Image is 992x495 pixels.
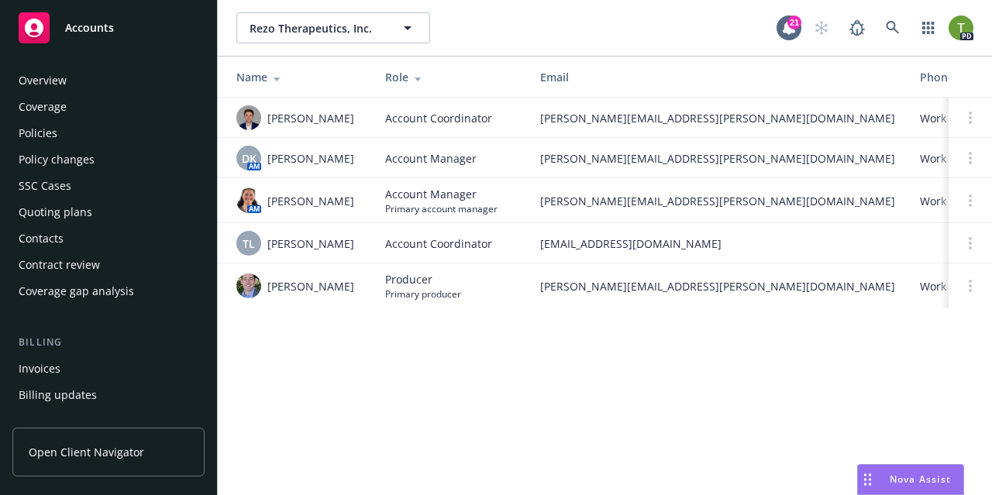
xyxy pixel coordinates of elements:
[787,15,801,29] div: 21
[858,465,877,494] div: Drag to move
[385,150,477,167] span: Account Manager
[19,383,97,407] div: Billing updates
[236,12,430,43] button: Rezo Therapeutics, Inc.
[250,20,384,36] span: Rezo Therapeutics, Inc.
[19,68,67,93] div: Overview
[19,409,105,434] div: Account charges
[243,235,255,252] span: TL
[385,69,515,85] div: Role
[12,147,205,172] a: Policy changes
[236,273,261,298] img: photo
[12,68,205,93] a: Overview
[540,150,895,167] span: [PERSON_NAME][EMAIL_ADDRESS][PERSON_NAME][DOMAIN_NAME]
[12,95,205,119] a: Coverage
[12,200,205,225] a: Quoting plans
[19,147,95,172] div: Policy changes
[385,235,492,252] span: Account Coordinator
[385,287,461,301] span: Primary producer
[19,253,100,277] div: Contract review
[19,121,57,146] div: Policies
[19,279,134,304] div: Coverage gap analysis
[29,444,144,460] span: Open Client Navigator
[19,226,64,251] div: Contacts
[12,356,205,381] a: Invoices
[890,473,951,486] span: Nova Assist
[385,202,498,215] span: Primary account manager
[540,235,895,252] span: [EMAIL_ADDRESS][DOMAIN_NAME]
[267,193,354,209] span: [PERSON_NAME]
[913,12,944,43] a: Switch app
[12,279,205,304] a: Coverage gap analysis
[12,6,205,50] a: Accounts
[12,383,205,407] a: Billing updates
[385,271,461,287] span: Producer
[236,105,261,130] img: photo
[19,174,71,198] div: SSC Cases
[12,174,205,198] a: SSC Cases
[19,95,67,119] div: Coverage
[267,110,354,126] span: [PERSON_NAME]
[842,12,873,43] a: Report a Bug
[949,15,973,40] img: photo
[540,69,895,85] div: Email
[242,150,257,167] span: DK
[267,278,354,294] span: [PERSON_NAME]
[385,110,492,126] span: Account Coordinator
[19,200,92,225] div: Quoting plans
[540,278,895,294] span: [PERSON_NAME][EMAIL_ADDRESS][PERSON_NAME][DOMAIN_NAME]
[806,12,837,43] a: Start snowing
[540,110,895,126] span: [PERSON_NAME][EMAIL_ADDRESS][PERSON_NAME][DOMAIN_NAME]
[236,188,261,213] img: photo
[65,22,114,34] span: Accounts
[12,226,205,251] a: Contacts
[877,12,908,43] a: Search
[267,235,354,252] span: [PERSON_NAME]
[540,193,895,209] span: [PERSON_NAME][EMAIL_ADDRESS][PERSON_NAME][DOMAIN_NAME]
[267,150,354,167] span: [PERSON_NAME]
[12,409,205,434] a: Account charges
[857,464,964,495] button: Nova Assist
[12,253,205,277] a: Contract review
[385,186,498,202] span: Account Manager
[12,121,205,146] a: Policies
[236,69,360,85] div: Name
[12,335,205,350] div: Billing
[19,356,60,381] div: Invoices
